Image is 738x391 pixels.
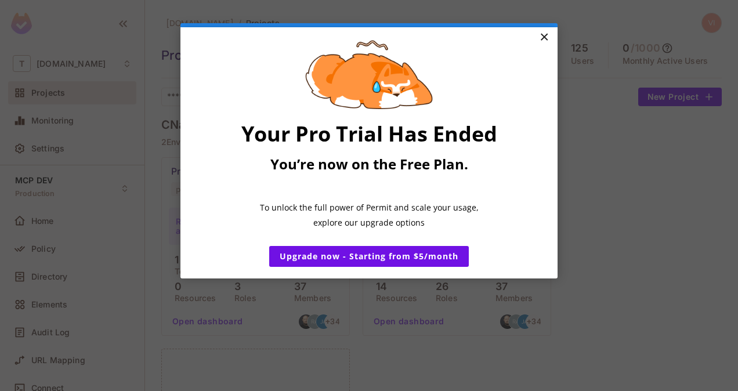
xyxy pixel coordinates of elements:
[260,202,479,213] span: To unlock the full power of Permit and scale your usage,
[180,23,558,27] div: current step
[270,154,468,173] span: You’re now on the Free Plan.
[212,179,526,192] p: ​
[269,246,469,267] a: Upgrade now - Starting from $5/month
[313,217,425,228] span: explore our upgrade options
[534,27,554,48] a: Close modal
[241,120,497,148] span: Your Pro Trial Has Ended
